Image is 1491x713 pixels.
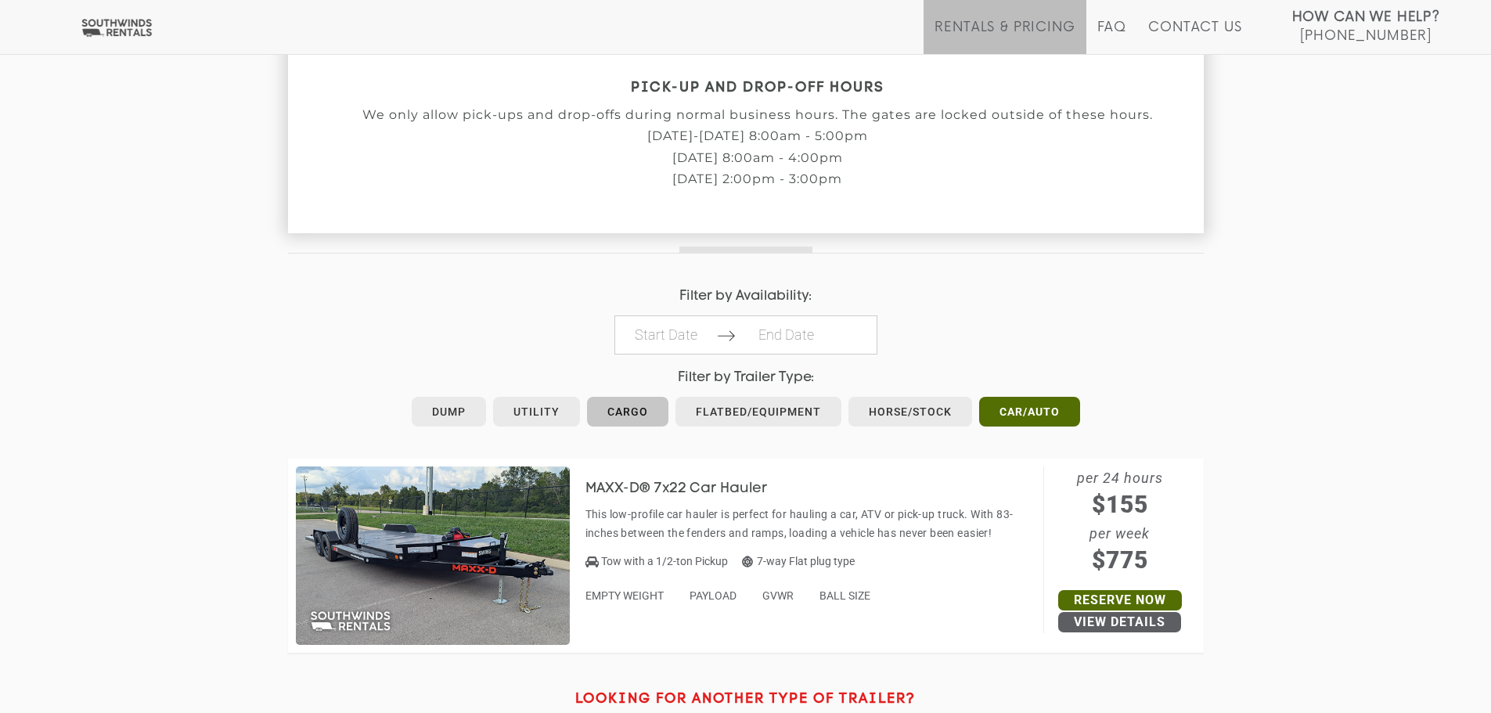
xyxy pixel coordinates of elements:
span: BALL SIZE [819,589,870,602]
span: $775 [1044,542,1196,578]
strong: How Can We Help? [1292,9,1440,25]
img: SW065 - MAXX-D 7x22 Car Hauler [296,466,570,645]
p: [DATE] 2:00pm - 3:00pm [288,172,1227,186]
p: This low-profile car hauler is perfect for hauling a car, ATV or pick-up truck. With 83-inches be... [585,505,1035,542]
span: 7-way Flat plug type [742,555,855,567]
strong: LOOKING FOR ANOTHER TYPE OF TRAILER? [575,693,916,706]
span: Tow with a 1/2-ton Pickup [601,555,728,567]
img: Southwinds Rentals Logo [78,18,155,38]
a: View Details [1058,612,1181,632]
p: We only allow pick-ups and drop-offs during normal business hours. The gates are locked outside o... [288,108,1227,122]
strong: PICK-UP AND DROP-OFF HOURS [631,81,884,95]
span: per 24 hours per week [1044,466,1196,578]
p: [DATE] 8:00am - 4:00pm [288,151,1227,165]
h3: MAXX-D® 7x22 Car Hauler [585,481,791,497]
a: Horse/Stock [848,397,972,427]
a: Car/Auto [979,397,1080,427]
a: FAQ [1097,20,1127,54]
h4: Filter by Availability: [288,289,1204,304]
a: Reserve Now [1058,590,1182,610]
span: GVWR [762,589,794,602]
a: How Can We Help? [PHONE_NUMBER] [1292,8,1440,42]
a: Utility [493,397,580,427]
span: [PHONE_NUMBER] [1300,28,1432,44]
a: Contact Us [1148,20,1241,54]
a: Dump [412,397,486,427]
span: $155 [1044,487,1196,522]
span: EMPTY WEIGHT [585,589,664,602]
a: MAXX-D® 7x22 Car Hauler [585,481,791,494]
h4: Filter by Trailer Type: [288,370,1204,385]
span: PAYLOAD [690,589,736,602]
a: Cargo [587,397,668,427]
a: Rentals & Pricing [935,20,1075,54]
p: [DATE]-[DATE] 8:00am - 5:00pm [288,129,1227,143]
a: Flatbed/Equipment [675,397,841,427]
